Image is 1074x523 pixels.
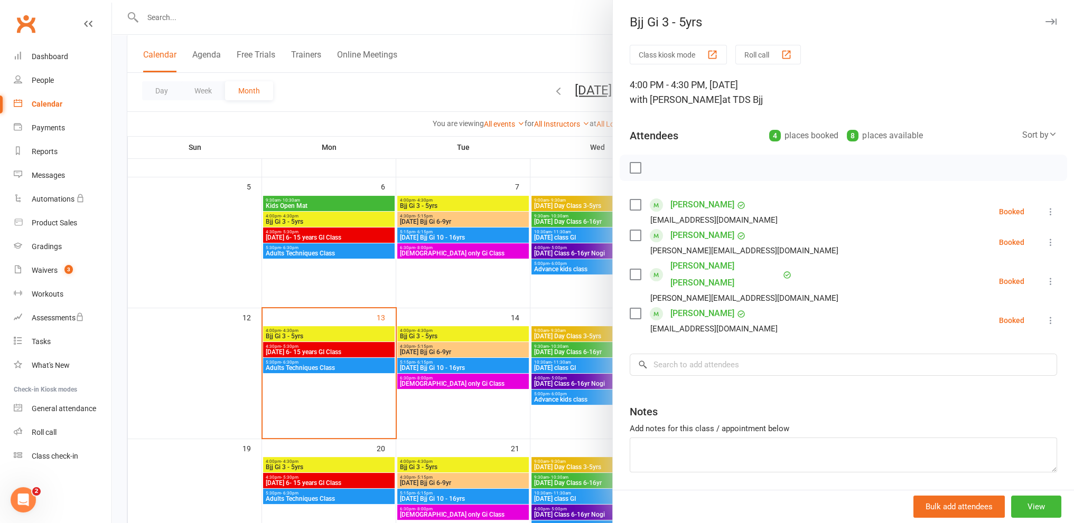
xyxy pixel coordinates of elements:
span: 3 [64,265,73,274]
div: 4:00 PM - 4:30 PM, [DATE] [630,78,1057,107]
span: 2 [32,487,41,496]
div: People [32,76,54,84]
div: places available [847,128,922,143]
a: Dashboard [14,45,111,69]
a: Calendar [14,92,111,116]
div: Product Sales [32,218,77,227]
button: View [1011,496,1061,518]
div: Gradings [32,242,62,251]
a: General attendance kiosk mode [14,397,111,421]
a: What's New [14,354,111,377]
div: Class check-in [32,452,78,460]
div: Tasks [32,337,51,346]
div: Assessments [32,313,84,322]
iframe: Intercom live chat [11,487,36,512]
div: Workouts [32,290,63,298]
button: Roll call [735,45,801,64]
a: Tasks [14,330,111,354]
a: Product Sales [14,211,111,235]
a: Payments [14,116,111,140]
a: Messages [14,164,111,187]
div: places booked [769,128,838,143]
a: Automations [14,187,111,211]
button: Class kiosk mode [630,45,727,64]
div: Notes [630,404,658,419]
div: What's New [32,361,70,369]
div: Add notes for this class / appointment below [630,422,1057,435]
div: Calendar [32,100,62,108]
div: Reports [32,147,58,156]
div: Sort by [1022,128,1057,142]
a: Clubworx [13,11,39,37]
div: Booked [999,208,1024,215]
a: Gradings [14,235,111,259]
a: [PERSON_NAME] [PERSON_NAME] [670,258,780,291]
div: Booked [999,239,1024,246]
button: Bulk add attendees [913,496,1005,518]
div: Dashboard [32,52,68,61]
span: at TDS Bjj [722,94,763,105]
a: Waivers 3 [14,259,111,282]
div: Attendees [630,128,678,143]
div: Waivers [32,266,58,274]
div: Booked [999,317,1024,324]
a: Workouts [14,282,111,306]
a: Assessments [14,306,111,330]
div: General attendance [32,404,96,413]
div: 4 [769,130,781,141]
div: Roll call [32,428,57,436]
div: Messages [32,171,65,179]
div: Payments [32,123,65,132]
div: [PERSON_NAME][EMAIL_ADDRESS][DOMAIN_NAME] [650,291,838,305]
div: 8 [847,130,858,141]
a: [PERSON_NAME] [670,196,734,213]
div: [EMAIL_ADDRESS][DOMAIN_NAME] [650,322,778,336]
div: Automations [32,195,74,203]
a: Roll call [14,421,111,444]
a: [PERSON_NAME] [670,227,734,244]
div: [EMAIL_ADDRESS][DOMAIN_NAME] [650,213,778,227]
div: [PERSON_NAME][EMAIL_ADDRESS][DOMAIN_NAME] [650,244,838,258]
a: People [14,69,111,92]
div: Bjj Gi 3 - 5yrs [613,15,1074,30]
a: Reports [14,140,111,164]
a: Class kiosk mode [14,444,111,468]
a: [PERSON_NAME] [670,305,734,322]
input: Search to add attendees [630,354,1057,376]
div: Booked [999,278,1024,285]
span: with [PERSON_NAME] [630,94,722,105]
